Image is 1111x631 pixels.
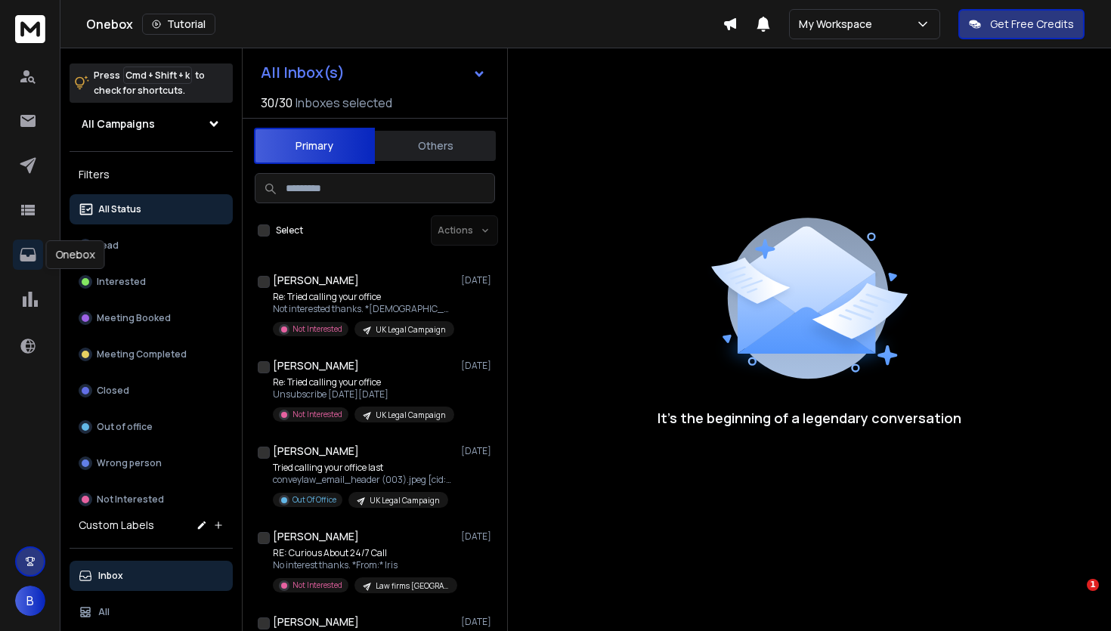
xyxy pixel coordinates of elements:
[273,388,454,401] p: Unsubscribe [DATE][DATE]
[461,530,495,543] p: [DATE]
[98,203,141,215] p: All Status
[261,94,292,112] span: 30 / 30
[123,67,192,84] span: Cmd + Shift + k
[142,14,215,35] button: Tutorial
[273,273,359,288] h1: [PERSON_NAME]
[254,128,375,164] button: Primary
[658,407,961,428] p: It’s the beginning of a legendary conversation
[273,444,359,459] h1: [PERSON_NAME]
[461,445,495,457] p: [DATE]
[98,606,110,618] p: All
[97,276,146,288] p: Interested
[461,360,495,372] p: [DATE]
[273,291,454,303] p: Re: Tried calling your office
[273,474,454,486] p: conveylaw_email_header (003).jpeg [cid:conveylaw_email_header(003)_467c125f-2406-42fa-8d15-daec65...
[70,194,233,224] button: All Status
[94,68,205,98] p: Press to check for shortcuts.
[70,109,233,139] button: All Campaigns
[273,559,454,571] p: No interest thanks. *From:* Iris
[273,529,359,544] h1: [PERSON_NAME]
[1056,579,1092,615] iframe: Intercom live chat
[97,457,162,469] p: Wrong person
[70,561,233,591] button: Inbox
[70,597,233,627] button: All
[70,267,233,297] button: Interested
[376,580,448,592] p: Law firms [GEOGRAPHIC_DATA]
[273,303,454,315] p: Not interested thanks. *[DEMOGRAPHIC_DATA][PERSON_NAME]
[273,358,359,373] h1: [PERSON_NAME]
[375,129,496,162] button: Others
[273,614,359,629] h1: [PERSON_NAME]
[82,116,155,131] h1: All Campaigns
[97,312,171,324] p: Meeting Booked
[249,57,498,88] button: All Inbox(s)
[97,385,129,397] p: Closed
[70,339,233,370] button: Meeting Completed
[86,14,723,35] div: Onebox
[70,230,233,261] button: Lead
[70,164,233,185] h3: Filters
[276,224,303,237] label: Select
[79,518,154,533] h3: Custom Labels
[15,586,45,616] button: B
[70,412,233,442] button: Out of office
[990,17,1074,32] p: Get Free Credits
[70,448,233,478] button: Wrong person
[273,547,454,559] p: RE: Curious About 24/7 Call
[70,303,233,333] button: Meeting Booked
[461,274,495,286] p: [DATE]
[46,240,105,269] div: Onebox
[292,580,342,591] p: Not Interested
[292,323,342,335] p: Not Interested
[292,409,342,420] p: Not Interested
[376,324,445,336] p: UK Legal Campaign
[273,462,454,474] p: Tried calling your office last
[261,65,345,80] h1: All Inbox(s)
[98,570,123,582] p: Inbox
[97,493,164,506] p: Not Interested
[70,376,233,406] button: Closed
[461,616,495,628] p: [DATE]
[97,240,119,252] p: Lead
[376,410,445,421] p: UK Legal Campaign
[799,17,878,32] p: My Workspace
[958,9,1085,39] button: Get Free Credits
[296,94,392,112] h3: Inboxes selected
[97,421,153,433] p: Out of office
[97,348,187,360] p: Meeting Completed
[370,495,439,506] p: UK Legal Campaign
[1087,579,1099,591] span: 1
[292,494,336,506] p: Out Of Office
[273,376,454,388] p: Re: Tried calling your office
[70,484,233,515] button: Not Interested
